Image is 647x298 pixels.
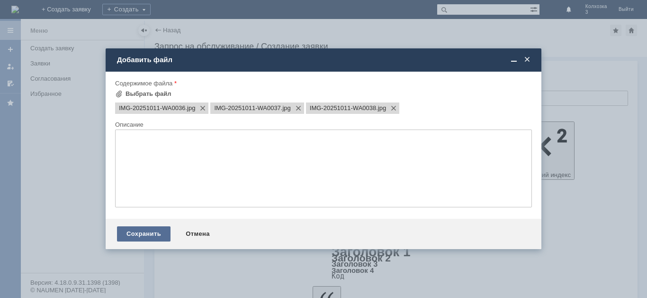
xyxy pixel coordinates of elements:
[310,104,376,112] span: IMG-20251011-WA0038.jpg
[115,121,530,128] div: Описание
[126,90,171,98] div: Выбрать файл
[376,104,386,112] span: IMG-20251011-WA0038.jpg
[522,56,532,64] span: Закрыть
[4,4,138,65] div: Добрый день! Покупатель приобрёл 4 пары колготок bk Classic 5го р-ра, оказалось, что размер не со...
[117,56,532,64] div: Добавить файл
[185,104,195,112] span: IMG-20251011-WA0036.jpg
[119,104,185,112] span: IMG-20251011-WA0036.jpg
[115,80,530,86] div: Содержимое файла
[509,56,519,64] span: Свернуть (Ctrl + M)
[281,104,291,112] span: IMG-20251011-WA0037.jpg
[214,104,280,112] span: IMG-20251011-WA0037.jpg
